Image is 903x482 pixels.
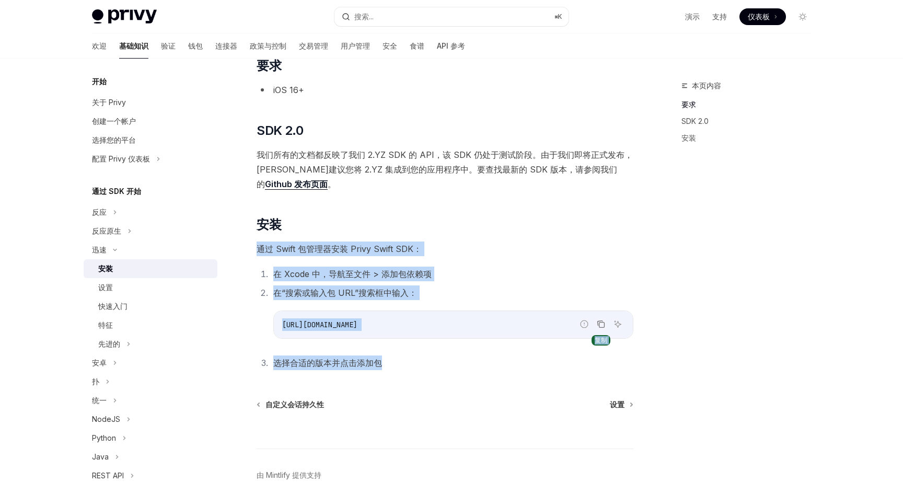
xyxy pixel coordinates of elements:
[299,33,328,59] a: 交易管理
[273,288,417,298] font: 在“搜索或输入包 URL”搜索框中输入：
[98,320,113,329] font: 特征
[611,317,624,331] button: 询问人工智能
[265,400,324,409] font: 自定义会话持久性
[84,316,217,335] a: 特征
[98,283,113,292] font: 设置
[257,470,321,479] font: 由 Mintlify 提供支持
[92,187,141,196] font: 通过 SDK 开始
[558,13,562,20] font: K
[215,41,237,50] font: 连接器
[685,12,700,21] font: 演示
[328,179,336,189] font: 。
[681,130,819,146] a: 安装
[92,154,150,163] font: 配置 Privy 仪表板
[92,41,107,50] font: 欢迎
[383,33,397,59] a: 安全
[437,41,465,50] font: API 参考
[594,317,608,331] button: 复制代码块中的内容
[257,470,321,480] a: 由 Mintlify 提供支持
[282,320,357,329] span: [URL][DOMAIN_NAME]
[299,41,328,50] font: 交易管理
[92,471,124,480] font: REST API
[119,33,148,59] a: 基础知识
[265,179,328,190] a: Github 发布页面
[92,396,107,405] font: 统一
[265,179,328,189] font: Github 发布页面
[92,226,121,235] font: 反应原生
[354,12,374,21] font: 搜索...
[98,302,128,311] font: 快速入门
[692,81,721,90] font: 本页内容
[257,58,281,73] font: 要求
[258,399,324,410] a: 自定义会话持久性
[92,377,99,386] font: 扑
[92,245,107,254] font: 迅速
[188,41,203,50] font: 钱包
[610,399,632,410] a: 设置
[273,358,382,368] font: 选择合适的版本并点击添加包
[595,336,607,344] font: 复制
[410,33,424,59] a: 食谱
[92,9,157,24] img: 灯光标志
[119,41,148,50] font: 基础知识
[383,41,397,50] font: 安全
[681,113,819,130] a: SDK 2.0
[341,41,370,50] font: 用户管理
[748,12,770,21] font: 仪表板
[92,452,109,461] font: Java
[341,33,370,59] a: 用户管理
[84,131,217,150] a: 选择您的平台
[577,317,591,331] button: 报告错误代码
[685,12,700,22] a: 演示
[739,8,786,25] a: 仪表板
[92,33,107,59] a: 欢迎
[98,264,113,273] font: 安装
[273,269,432,279] font: 在 Xcode 中，导航至文件 > 添加包依赖项
[794,8,811,25] button: 切换暗模式
[84,297,217,316] a: 快速入门
[437,33,465,59] a: API 参考
[554,13,558,20] font: ⌘
[712,12,727,21] font: 支持
[98,339,120,348] font: 先进的
[257,150,633,189] font: 我们所有的文档都反映了我们 2.YZ SDK 的 API，该 SDK 仍处于测试阶段。由于我们即将正式发布，[PERSON_NAME]建议您将 2.YZ 集成到您的应用程序中。要查找最新的 SD...
[92,415,120,423] font: NodeJS
[92,208,107,216] font: 反应
[681,96,819,113] a: 要求
[92,117,136,125] font: 创建一个帐户
[92,77,107,86] font: 开始
[92,358,107,367] font: 安卓
[92,98,126,107] font: 关于 Privy
[92,135,136,144] font: 选择您的平台
[681,117,709,125] font: SDK 2.0
[334,7,569,26] button: 搜索...⌘K
[610,400,624,409] font: 设置
[84,259,217,278] a: 安装
[188,33,203,59] a: 钱包
[84,93,217,112] a: 关于 Privy
[215,33,237,59] a: 连接器
[410,41,424,50] font: 食谱
[92,433,116,442] font: Python
[257,123,303,138] font: SDK 2.0
[161,33,176,59] a: 验证
[257,244,422,254] font: 通过 Swift 包管理器安装 Privy Swift SDK：
[681,100,696,109] font: 要求
[250,33,286,59] a: 政策与控制
[712,12,727,22] a: 支持
[161,41,176,50] font: 验证
[84,112,217,131] a: 创建一个帐户
[250,41,286,50] font: 政策与控制
[273,85,304,95] font: iOS 16+
[257,217,281,232] font: 安装
[681,133,696,142] font: 安装
[84,278,217,297] a: 设置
